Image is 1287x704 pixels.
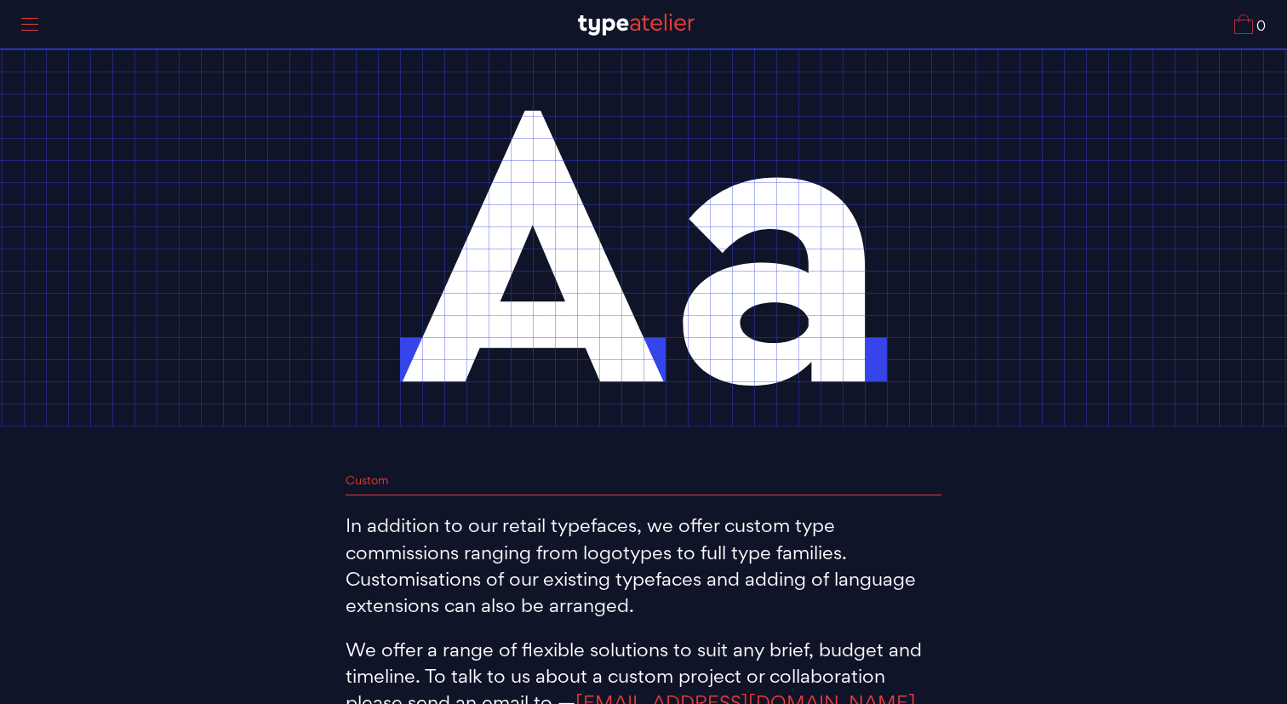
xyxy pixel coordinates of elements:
[1234,14,1253,34] img: Cart_Icon.svg
[578,14,695,36] img: TA_Logo.svg
[1253,20,1266,34] span: 0
[1234,14,1266,34] a: 0
[346,512,941,619] p: In addition to our retail typefaces, we offer custom type commissions ranging from logotypes to f...
[346,472,941,495] h1: Custom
